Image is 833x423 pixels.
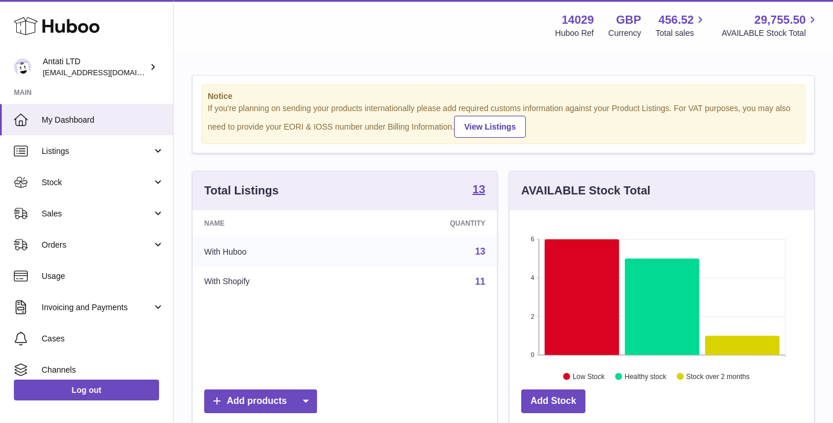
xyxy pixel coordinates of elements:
a: Log out [14,380,159,400]
span: Listings [42,146,152,157]
text: 6 [530,236,534,242]
strong: 14029 [562,12,594,28]
a: Add Stock [521,389,585,413]
span: AVAILABLE Stock Total [721,28,819,39]
th: Name [193,210,357,237]
td: With Shopify [193,267,357,297]
a: View Listings [454,116,525,138]
div: If you're planning on sending your products internationally please add required customs informati... [208,103,799,138]
a: 29,755.50 AVAILABLE Stock Total [721,12,819,39]
text: Stock over 2 months [686,372,749,380]
text: Low Stock [573,372,605,380]
span: [EMAIL_ADDRESS][DOMAIN_NAME] [43,68,170,77]
text: 2 [530,312,534,319]
strong: GBP [616,12,641,28]
div: Huboo Ref [555,28,594,39]
a: 11 [475,277,485,286]
div: Antati LTD [43,56,147,78]
th: Quantity [357,210,497,237]
span: Usage [42,271,164,282]
a: 13 [475,247,485,256]
text: Healthy stock [625,372,667,380]
span: Stock [42,177,152,188]
a: 456.52 Total sales [655,12,707,39]
strong: 13 [473,183,485,195]
span: Orders [42,240,152,251]
span: Sales [42,208,152,219]
span: Invoicing and Payments [42,302,152,313]
span: 29,755.50 [754,12,806,28]
span: Total sales [655,28,707,39]
text: 0 [530,351,534,358]
img: toufic@antatiskin.com [14,58,31,76]
h3: AVAILABLE Stock Total [521,183,650,198]
span: Cases [42,333,164,344]
h3: Total Listings [204,183,279,198]
a: 13 [473,183,485,197]
span: 456.52 [658,12,694,28]
div: Currency [609,28,642,39]
text: 4 [530,274,534,281]
span: Channels [42,365,164,376]
a: Add products [204,389,317,413]
span: My Dashboard [42,115,164,126]
strong: Notice [208,91,799,102]
td: With Huboo [193,237,357,267]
